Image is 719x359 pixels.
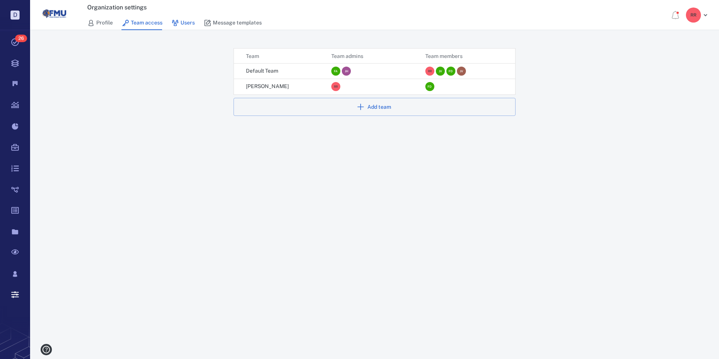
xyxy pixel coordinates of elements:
button: help [38,341,55,358]
div: J V [457,67,466,76]
div: J V [436,67,445,76]
div: R R [686,8,701,23]
div: F D [446,67,455,76]
div: R R [425,67,434,76]
button: Add team [234,98,516,116]
div: F A [331,67,340,76]
div: A team member does not have permission to add or remove Team users [425,46,463,67]
div: Team members [422,46,515,67]
p: Default Team [246,67,278,75]
div: R R [331,82,340,91]
span: 26 [15,35,27,42]
a: Team access [122,16,162,30]
img: Florida Memorial University logo [42,2,66,26]
div: A team admin has permission to add and remove Team users [331,46,363,67]
a: Users [171,16,195,30]
div: Team admins [328,46,421,67]
div: F D [425,82,434,91]
div: Team [246,46,259,67]
a: Go home [42,2,66,29]
button: RR [686,8,710,23]
p: D [11,11,20,20]
h3: Organization settings [87,3,545,12]
div: Team [234,46,328,67]
a: Message templates [204,16,262,30]
a: Profile [87,16,113,30]
div: J H [342,67,351,76]
span: Help [17,5,32,12]
p: [PERSON_NAME] [246,83,289,90]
